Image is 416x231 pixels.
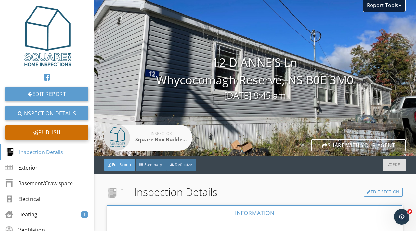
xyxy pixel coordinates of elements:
a: Edit Report [5,87,88,101]
div: Exterior [5,164,38,172]
div: Heating [5,211,37,218]
div: Square Box Builders Ltd. [135,136,187,143]
div: Share with your agent [311,139,406,151]
span: Summary [144,162,162,167]
a: Inspection Details [5,106,88,120]
span: PDF [393,162,400,167]
div: 1 [81,211,88,218]
div: Inspection Details [6,148,63,156]
span: Defective [175,162,192,167]
span: Full Report [112,162,131,167]
a: Inspector Square Box Builders Ltd. [104,125,192,151]
div: Basement/Crawlspace [5,179,73,187]
img: squarebox-square.png [16,5,78,67]
iframe: Intercom live chat [394,209,409,225]
a: Edit Section [364,188,403,197]
span: 9 [407,209,412,214]
div: Electrical [5,195,40,203]
div: [DATE] 9:45 am [94,89,416,102]
img: screen_shot_20200825_at_2.28.38_pm.png [104,125,130,151]
span: 1 - Inspection Details [107,184,217,200]
div: Publish [5,125,88,140]
div: 12 DIANNE'S Ln Whycocomagh Reserve, NS B0E 3M0 [94,54,416,102]
div: Inspector [135,132,187,136]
